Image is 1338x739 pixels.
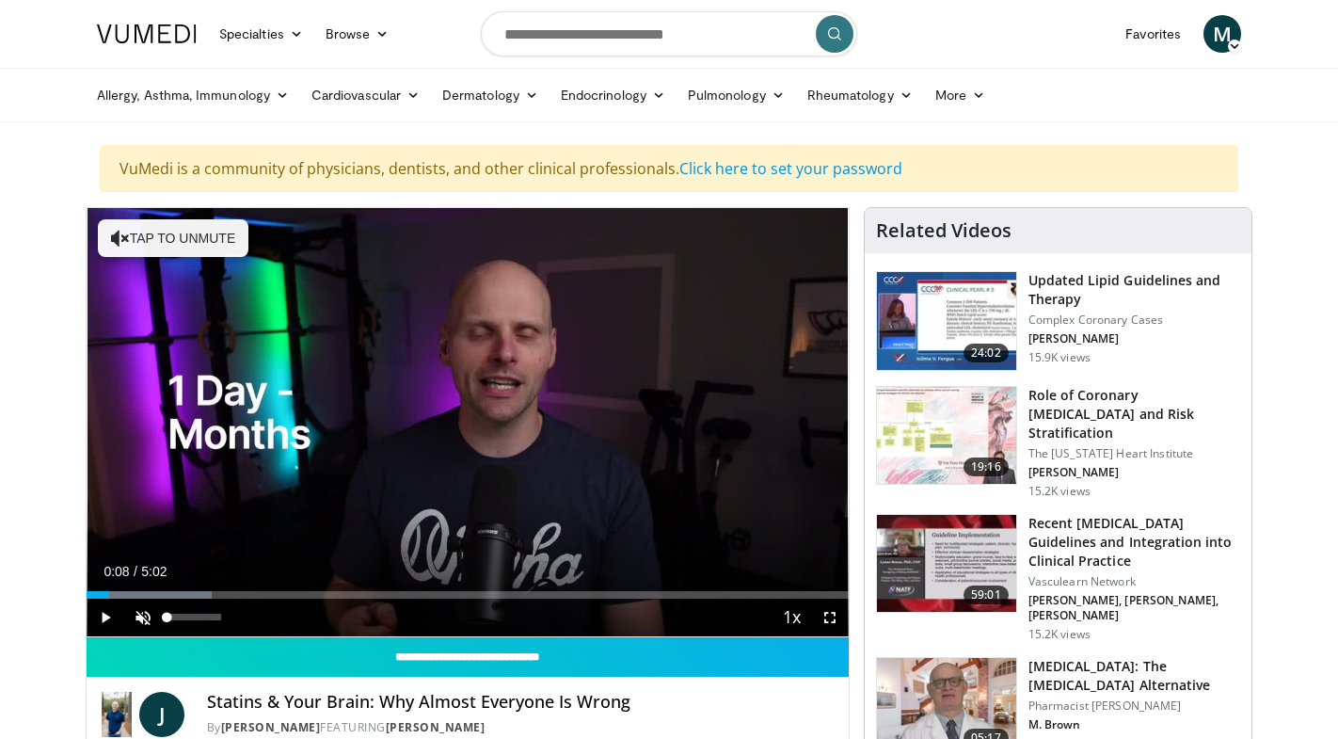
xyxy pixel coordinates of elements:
[964,458,1009,476] span: 19:16
[124,599,162,636] button: Unmute
[1028,574,1240,589] p: Vasculearn Network
[677,76,796,114] a: Pulmonology
[207,719,834,736] div: By FEATURING
[1028,386,1240,442] h3: Role of Coronary [MEDICAL_DATA] and Risk Stratification
[876,219,1011,242] h4: Related Videos
[98,219,248,257] button: Tap to unmute
[102,692,132,737] img: Dr. Jordan Rennicke
[877,387,1016,485] img: 1efa8c99-7b8a-4ab5-a569-1c219ae7bd2c.150x105_q85_crop-smart_upscale.jpg
[811,599,849,636] button: Fullscreen
[1028,271,1240,309] h3: Updated Lipid Guidelines and Therapy
[87,599,124,636] button: Play
[1028,465,1240,480] p: [PERSON_NAME]
[1114,15,1192,53] a: Favorites
[314,15,401,53] a: Browse
[1028,514,1240,570] h3: Recent [MEDICAL_DATA] Guidelines and Integration into Clinical Practice
[924,76,996,114] a: More
[87,208,849,637] video-js: Video Player
[97,24,197,43] img: VuMedi Logo
[964,344,1009,362] span: 24:02
[207,692,834,713] h4: Statins & Your Brain: Why Almost Everyone Is Wrong
[1028,313,1240,328] p: Complex Coronary Cases
[1028,627,1091,642] p: 15.2K views
[100,145,1238,192] div: VuMedi is a community of physicians, dentists, and other clinical professionals.
[104,564,129,579] span: 0:08
[876,514,1240,642] a: 59:01 Recent [MEDICAL_DATA] Guidelines and Integration into Clinical Practice Vasculearn Network ...
[1028,484,1091,499] p: 15.2K views
[386,719,486,735] a: [PERSON_NAME]
[550,76,677,114] a: Endocrinology
[481,11,857,56] input: Search topics, interventions
[87,591,849,599] div: Progress Bar
[679,158,902,179] a: Click here to set your password
[1028,446,1240,461] p: The [US_STATE] Heart Institute
[1203,15,1241,53] a: M
[964,586,1009,604] span: 59:01
[300,76,431,114] a: Cardiovascular
[1028,699,1240,714] p: Pharmacist [PERSON_NAME]
[1028,350,1091,365] p: 15.9K views
[221,719,321,735] a: [PERSON_NAME]
[796,76,924,114] a: Rheumatology
[208,15,314,53] a: Specialties
[86,76,300,114] a: Allergy, Asthma, Immunology
[877,272,1016,370] img: 77f671eb-9394-4acc-bc78-a9f077f94e00.150x105_q85_crop-smart_upscale.jpg
[1028,657,1240,695] h3: [MEDICAL_DATA]: The [MEDICAL_DATA] Alternative
[876,386,1240,499] a: 19:16 Role of Coronary [MEDICAL_DATA] and Risk Stratification The [US_STATE] Heart Institute [PER...
[141,564,167,579] span: 5:02
[1028,717,1240,732] p: M. Brown
[431,76,550,114] a: Dermatology
[1028,331,1240,346] p: [PERSON_NAME]
[877,515,1016,613] img: 87825f19-cf4c-4b91-bba1-ce218758c6bb.150x105_q85_crop-smart_upscale.jpg
[167,614,220,620] div: Volume Level
[134,564,137,579] span: /
[139,692,184,737] a: J
[1028,593,1240,623] p: [PERSON_NAME], [PERSON_NAME], [PERSON_NAME]
[876,271,1240,371] a: 24:02 Updated Lipid Guidelines and Therapy Complex Coronary Cases [PERSON_NAME] 15.9K views
[773,599,811,636] button: Playback Rate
